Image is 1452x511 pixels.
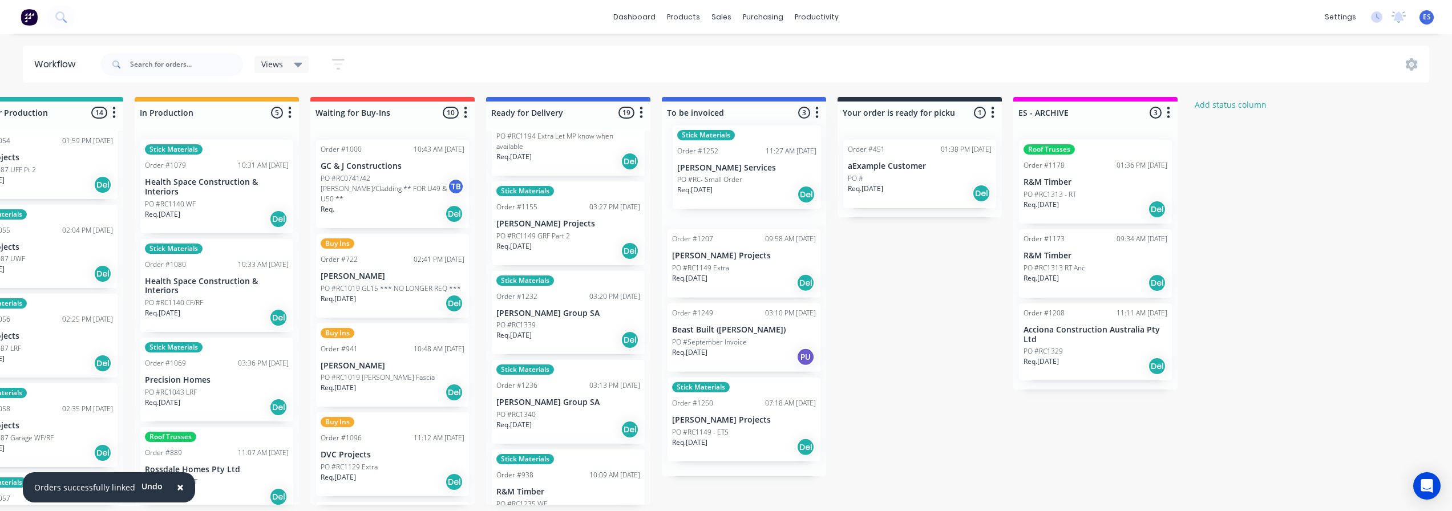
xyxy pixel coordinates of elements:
[1319,9,1362,26] div: settings
[974,107,986,119] span: 1
[737,9,789,26] div: purchasing
[140,107,252,119] input: Enter column name…
[165,474,195,501] button: Close
[661,9,706,26] div: products
[34,481,135,493] div: Orders successfully linked
[1423,12,1431,22] span: ES
[1018,107,1131,119] input: Enter column name…
[618,107,634,119] span: 19
[177,479,184,495] span: ×
[21,9,38,26] img: Factory
[706,9,737,26] div: sales
[667,107,779,119] input: Enter column name…
[34,58,81,71] div: Workflow
[491,107,604,119] input: Enter column name…
[789,9,844,26] div: productivity
[608,9,661,26] a: dashboard
[130,53,243,76] input: Search for orders...
[443,107,459,119] span: 10
[1189,97,1273,112] button: Add status column
[798,107,810,119] span: 3
[1413,472,1441,500] div: Open Intercom Messenger
[261,58,283,70] span: Views
[91,107,107,119] span: 14
[135,478,169,495] button: Undo
[316,107,428,119] input: Enter column name…
[1150,107,1162,119] span: 3
[843,107,955,119] input: Enter column name…
[271,107,283,119] span: 5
